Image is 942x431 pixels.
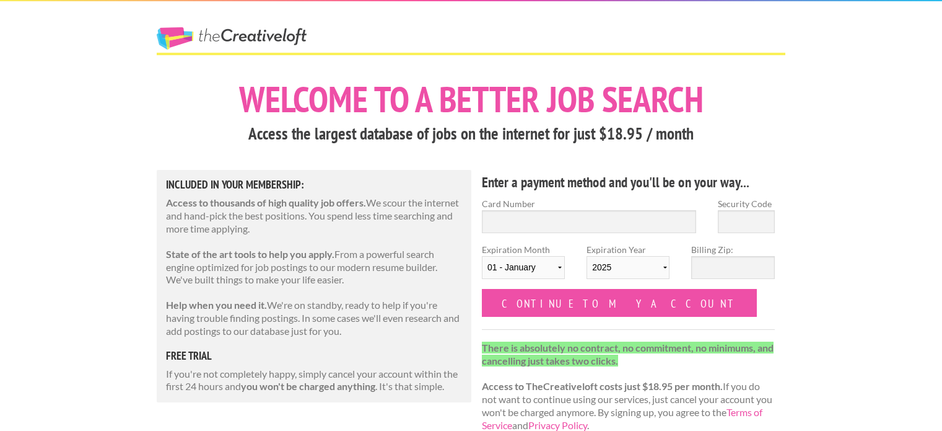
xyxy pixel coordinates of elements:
select: Expiration Month [482,256,565,279]
strong: Access to TheCreativeloft costs just $18.95 per month. [482,380,723,392]
strong: Access to thousands of high quality job offers. [166,197,366,208]
label: Expiration Month [482,243,565,289]
select: Expiration Year [587,256,669,279]
a: Privacy Policy [528,419,587,431]
h4: Enter a payment method and you'll be on your way... [482,172,775,192]
label: Security Code [718,197,775,210]
label: Billing Zip: [691,243,774,256]
label: Expiration Year [587,243,669,289]
h3: Access the largest database of jobs on the internet for just $18.95 / month [157,122,785,146]
strong: State of the art tools to help you apply. [166,248,334,260]
strong: There is absolutely no contract, no commitment, no minimums, and cancelling just takes two clicks. [482,342,774,367]
h1: Welcome to a better job search [157,81,785,117]
h5: free trial [166,350,462,362]
a: The Creative Loft [157,27,307,50]
p: From a powerful search engine optimized for job postings to our modern resume builder. We've buil... [166,248,462,287]
p: We're on standby, ready to help if you're having trouble finding postings. In some cases we'll ev... [166,299,462,337]
a: Terms of Service [482,406,762,431]
h5: Included in Your Membership: [166,179,462,190]
label: Card Number [482,197,696,210]
strong: Help when you need it. [166,299,267,311]
strong: you won't be charged anything [241,380,375,392]
p: If you're not completely happy, simply cancel your account within the first 24 hours and . It's t... [166,368,462,394]
input: Continue to my account [482,289,757,317]
p: We scour the internet and hand-pick the best positions. You spend less time searching and more ti... [166,197,462,235]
